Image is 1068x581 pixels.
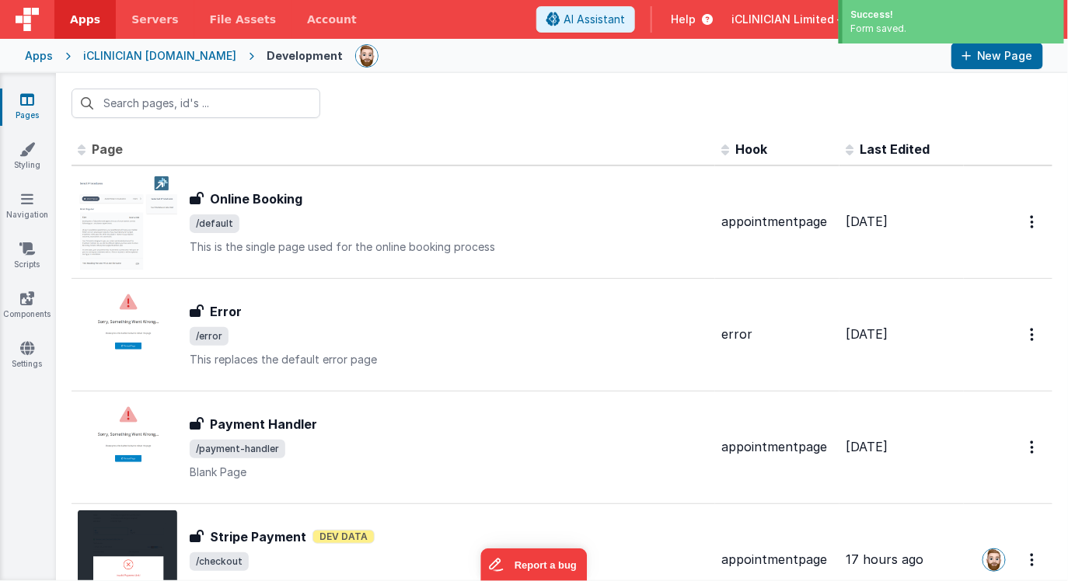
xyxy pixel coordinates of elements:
[536,6,635,33] button: AI Assistant
[860,141,930,157] span: Last Edited
[190,239,709,255] p: This is the single page used for the online booking process
[267,48,343,64] div: Development
[25,48,53,64] div: Apps
[312,530,375,544] span: Dev Data
[846,214,888,229] span: [DATE]
[190,440,285,458] span: /payment-handler
[131,12,178,27] span: Servers
[190,352,709,367] p: This replaces the default error page
[721,213,833,231] div: appointmentpage
[70,12,100,27] span: Apps
[210,415,317,433] h3: Payment Handler
[850,22,1056,36] div: Form saved.
[671,12,696,27] span: Help
[1021,318,1046,350] button: Options
[190,327,229,346] span: /error
[721,438,833,456] div: appointmentpage
[1021,206,1046,238] button: Options
[1021,544,1046,576] button: Options
[190,464,709,480] p: Blank Page
[83,48,236,64] div: iCLINICIAN [DOMAIN_NAME]
[1021,431,1046,463] button: Options
[210,190,302,208] h3: Online Booking
[190,552,249,571] span: /checkout
[481,548,588,581] iframe: Marker.io feedback button
[846,326,888,342] span: [DATE]
[731,12,1056,27] button: iCLINICIAN Limited — [EMAIL_ADDRESS][DOMAIN_NAME]
[210,12,277,27] span: File Assets
[356,45,378,67] img: 338b8ff906eeea576da06f2fc7315c1b
[210,527,306,546] h3: Stripe Payment
[846,439,888,454] span: [DATE]
[72,89,320,118] input: Search pages, id's ...
[92,141,123,157] span: Page
[983,549,1005,571] img: 338b8ff906eeea576da06f2fc7315c1b
[850,8,1056,22] div: Success!
[190,214,239,233] span: /default
[721,325,833,343] div: error
[846,551,923,567] span: 17 hours ago
[731,12,848,27] span: iCLINICIAN Limited —
[951,43,1043,69] button: New Page
[210,302,242,321] h3: Error
[735,141,767,157] span: Hook
[564,12,625,27] span: AI Assistant
[721,551,833,569] div: appointmentpage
